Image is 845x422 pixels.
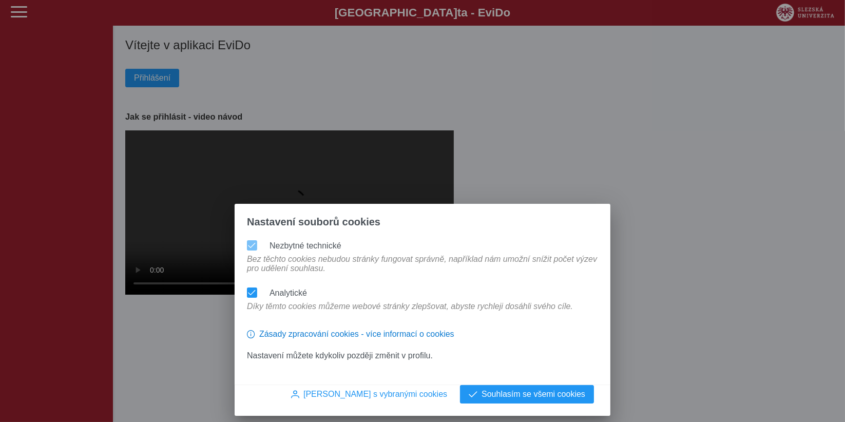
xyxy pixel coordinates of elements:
button: [PERSON_NAME] s vybranými cookies [282,385,456,404]
p: Nastavení můžete kdykoliv později změnit v profilu. [247,351,598,360]
button: Zásady zpracování cookies - více informací o cookies [247,325,454,343]
div: Bez těchto cookies nebudou stránky fungovat správně, například nám umožní snížit počet výzev pro ... [243,255,602,283]
div: Díky těmto cookies můžeme webové stránky zlepšovat, abyste rychleji dosáhli svého cíle. [243,302,577,321]
span: [PERSON_NAME] s vybranými cookies [303,390,447,399]
label: Nezbytné technické [270,241,341,250]
span: Souhlasím se všemi cookies [482,390,585,399]
span: Nastavení souborů cookies [247,216,380,228]
button: Souhlasím se všemi cookies [460,385,594,404]
a: Zásady zpracování cookies - více informací o cookies [247,334,454,342]
span: Zásady zpracování cookies - více informací o cookies [259,330,454,339]
label: Analytické [270,289,307,297]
